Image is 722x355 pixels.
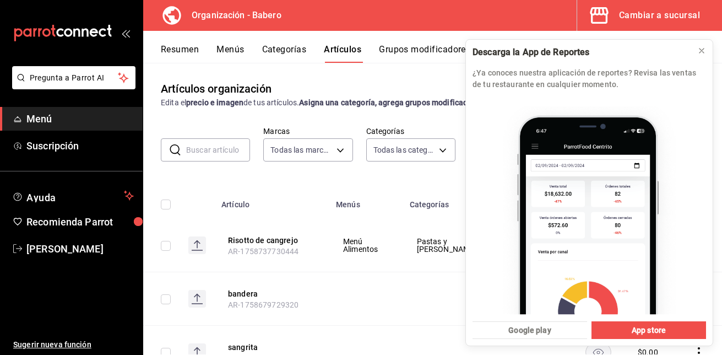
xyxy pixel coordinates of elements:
[343,238,389,253] span: Menú Alimentos
[30,72,118,84] span: Pregunta a Parrot AI
[366,127,455,135] label: Categorías
[403,184,507,219] th: Categorías
[161,44,722,63] div: navigation tabs
[161,44,199,63] button: Resumen
[228,342,316,353] button: edit-product-location
[473,321,587,339] button: Google play
[26,214,134,229] span: Recomienda Parrot
[161,97,704,109] div: Edita el de tus artículos. como “sin cebolla” o “extra queso”.
[379,44,470,63] button: Grupos modificadores
[473,97,706,315] img: parrot app_2.png
[215,184,329,219] th: Artículo
[216,44,244,63] button: Menús
[161,80,272,97] div: Artículos organización
[417,238,493,253] span: Pastas y [PERSON_NAME]
[228,247,298,256] span: AR-1758737730444
[12,66,135,89] button: Pregunta a Parrot AI
[26,241,134,256] span: [PERSON_NAME]
[13,339,134,351] span: Sugerir nueva función
[26,111,134,126] span: Menú
[121,29,130,37] button: open_drawer_menu
[186,98,243,107] strong: precio e imagen
[228,235,316,246] button: edit-product-location
[186,139,250,161] input: Buscar artículo
[183,9,281,22] h3: Organización - Babero
[228,300,298,309] span: AR-1758679729320
[473,46,688,58] div: Descarga la App de Reportes
[473,67,706,90] p: ¿Ya conoces nuestra aplicación de reportes? Revisa las ventas de tu restaurante en cualquier mome...
[8,80,135,92] a: Pregunta a Parrot AI
[373,144,435,155] span: Todas las categorías, Sin categoría
[262,44,307,63] button: Categorías
[26,138,134,153] span: Suscripción
[619,8,700,23] div: Cambiar a sucursal
[263,127,352,135] label: Marcas
[228,288,316,299] button: edit-product-location
[632,325,666,336] span: App store
[508,325,551,336] span: Google play
[324,44,361,63] button: Artículos
[270,144,332,155] span: Todas las marcas, Sin marca
[591,321,706,339] button: App store
[329,184,403,219] th: Menús
[299,98,483,107] strong: Asigna una categoría, agrega grupos modificadores
[26,189,120,202] span: Ayuda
